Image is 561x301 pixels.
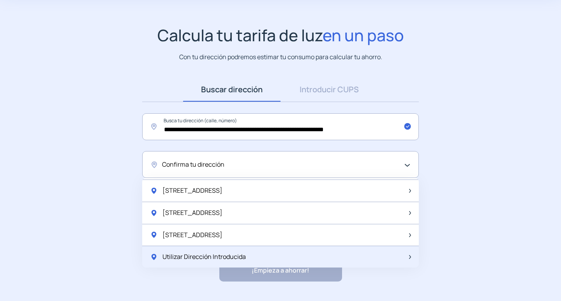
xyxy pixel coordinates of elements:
img: arrow-next-item.svg [409,189,411,193]
img: arrow-next-item.svg [409,255,411,259]
span: Confirma tu dirección [162,160,224,170]
img: location-pin-green.svg [150,209,158,217]
span: [STREET_ADDRESS] [162,230,222,240]
img: location-pin-green.svg [150,187,158,195]
h1: Calcula tu tarifa de luz [157,26,404,45]
a: Introducir CUPS [280,77,378,102]
img: arrow-next-item.svg [409,211,411,215]
span: Utilizar Dirección Introducida [162,252,246,262]
span: [STREET_ADDRESS] [162,208,222,218]
span: en un paso [323,24,404,46]
a: Buscar dirección [183,77,280,102]
p: Con tu dirección podremos estimar tu consumo para calcular tu ahorro. [179,52,382,62]
img: location-pin-green.svg [150,253,158,261]
span: [STREET_ADDRESS] [162,186,222,196]
img: location-pin-green.svg [150,231,158,239]
img: arrow-next-item.svg [409,233,411,237]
